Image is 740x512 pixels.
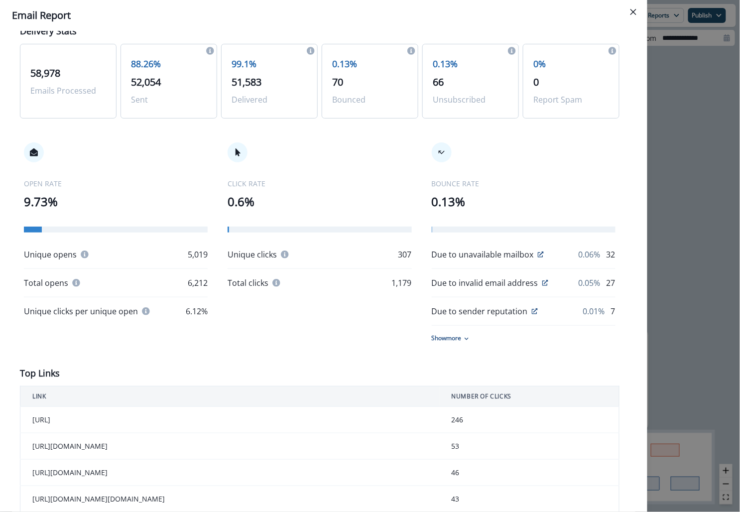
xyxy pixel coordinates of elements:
[432,249,534,260] p: Due to unavailable mailbox
[433,57,508,71] p: 0.13%
[131,75,161,89] span: 52,054
[24,193,208,211] p: 9.73%
[228,249,277,260] p: Unique clicks
[20,407,440,433] td: [URL]
[232,94,307,106] p: Delivered
[188,277,208,289] p: 6,212
[20,460,440,486] td: [URL][DOMAIN_NAME]
[432,305,528,317] p: Due to sender reputation
[30,66,60,80] span: 58,978
[607,249,616,260] p: 32
[432,334,462,343] p: Show more
[131,94,207,106] p: Sent
[332,94,408,106] p: Bounced
[533,94,609,106] p: Report Spam
[332,75,343,89] span: 70
[131,57,207,71] p: 88.26%
[432,193,616,211] p: 0.13%
[440,460,619,486] td: 46
[232,57,307,71] p: 99.1%
[232,75,261,89] span: 51,583
[24,277,68,289] p: Total opens
[24,178,208,189] p: OPEN RATE
[432,277,538,289] p: Due to invalid email address
[440,386,619,407] th: NUMBER OF CLICKS
[607,277,616,289] p: 27
[188,249,208,260] p: 5,019
[24,305,138,317] p: Unique clicks per unique open
[611,305,616,317] p: 7
[228,178,411,189] p: CLICK RATE
[228,277,268,289] p: Total clicks
[533,75,539,89] span: 0
[332,57,408,71] p: 0.13%
[20,386,440,407] th: LINK
[533,57,609,71] p: 0%
[432,178,616,189] p: BOUNCE RATE
[30,85,106,97] p: Emails Processed
[24,249,77,260] p: Unique opens
[440,407,619,433] td: 246
[583,305,605,317] p: 0.01%
[625,4,641,20] button: Close
[433,75,444,89] span: 66
[579,277,601,289] p: 0.05%
[228,193,411,211] p: 0.6%
[579,249,601,260] p: 0.06%
[398,249,412,260] p: 307
[12,8,635,23] div: Email Report
[20,433,440,460] td: [URL][DOMAIN_NAME]
[433,94,508,106] p: Unsubscribed
[186,305,208,317] p: 6.12%
[392,277,412,289] p: 1,179
[20,367,60,380] p: Top Links
[20,24,77,38] p: Delivery Stats
[440,433,619,460] td: 53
